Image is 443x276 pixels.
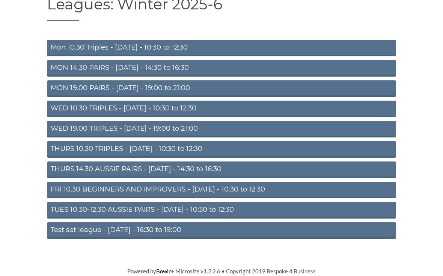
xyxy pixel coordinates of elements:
[47,121,396,138] a: WED 19.00 TRIPLES - [DATE] - 19:00 to 21:00
[47,40,396,57] a: Mon 10.30 Triples - [DATE] - 10:30 to 12:30
[47,223,396,239] a: Test set league - [DATE] - 16:30 to 19:00
[47,142,396,158] a: THURS 10.30 TRIPLES - [DATE] - 10:30 to 12:30
[47,182,396,199] a: FRI 10.30 BEGINNERS AND IMPROVERS - [DATE] - 10:30 to 12:30
[47,81,396,97] a: MON 19.00 PAIRS - [DATE] - 19:00 to 21:00
[127,268,316,275] span: Powered by • Microsite v1.2.2.6 • Copyright 2019 Bespoke 4 Business
[156,268,171,275] a: Bowlr
[47,101,396,118] a: WED 10.30 TRIPLES - [DATE] - 10:30 to 12:30
[47,60,396,77] a: MON 14.30 PAIRS - [DATE] - 14:30 to 16:30
[47,162,396,178] a: THURS 14.30 AUSSIE PAIRS - [DATE] - 14:30 to 16:30
[47,202,396,219] a: TUES 10.30-12.30 AUSSIE PAIRS - [DATE] - 10:30 to 12:30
